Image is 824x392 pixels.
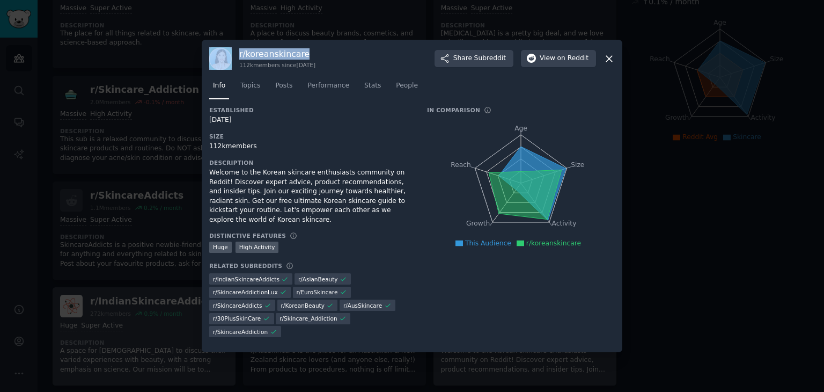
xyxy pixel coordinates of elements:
h3: Description [209,159,412,166]
span: r/ EuroSkincare [297,288,338,296]
tspan: Growth [466,220,490,227]
span: r/ AsianBeauty [298,275,338,283]
tspan: Size [571,161,584,169]
div: 112k members [209,142,412,151]
a: People [392,77,422,99]
span: on Reddit [557,54,588,63]
div: 112k members since [DATE] [239,61,315,69]
h3: Established [209,106,412,114]
span: This Audience [465,239,511,247]
a: Posts [271,77,296,99]
span: Stats [364,81,381,91]
a: Stats [360,77,385,99]
span: r/ SkincareAddictionLux [213,288,278,296]
img: koreanskincare [209,47,232,70]
h3: In Comparison [427,106,480,114]
tspan: Reach [451,161,471,169]
span: r/ IndianSkincareAddicts [213,275,279,283]
span: r/ KoreanBeauty [281,302,325,309]
h3: Related Subreddits [209,262,282,270]
span: View [540,54,588,63]
span: Posts [275,81,292,91]
span: Share [453,54,506,63]
span: r/ AusSkincare [343,302,382,309]
span: Subreddit [474,54,506,63]
span: Info [213,81,225,91]
button: ShareSubreddit [435,50,513,67]
div: High Activity [236,242,279,253]
h3: r/ koreanskincare [239,48,315,60]
a: Info [209,77,229,99]
h3: Distinctive Features [209,232,286,239]
span: Performance [307,81,349,91]
tspan: Age [514,125,527,132]
a: Performance [304,77,353,99]
span: r/ SkincareAddiction [213,328,268,336]
span: Topics [240,81,260,91]
h3: Size [209,133,412,140]
tspan: Activity [552,220,577,227]
div: [DATE] [209,115,412,125]
div: Welcome to the Korean skincare enthusiasts community on Reddit! Discover expert advice, product r... [209,168,412,224]
span: People [396,81,418,91]
a: Topics [237,77,264,99]
span: r/ 30PlusSkinCare [213,315,261,322]
span: r/ SkincareAddicts [213,302,262,309]
div: Huge [209,242,232,253]
button: Viewon Reddit [521,50,596,67]
span: r/koreanskincare [526,239,581,247]
span: r/ Skincare_Addiction [279,315,337,322]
